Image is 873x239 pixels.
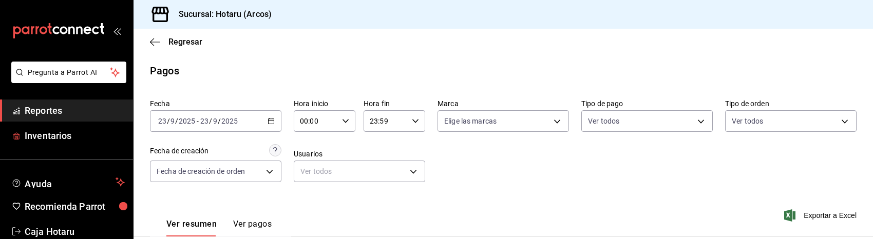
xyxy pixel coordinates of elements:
[218,117,221,125] span: /
[200,117,209,125] input: --
[166,219,272,236] div: navigation tabs
[25,176,111,188] span: Ayuda
[197,117,199,125] span: -
[233,219,272,236] button: Ver pagos
[158,117,167,125] input: --
[178,117,196,125] input: ----
[786,209,857,222] button: Exportar a Excel
[209,117,212,125] span: /
[294,161,425,182] div: Ver todos
[150,146,208,156] div: Fecha de creación
[25,200,125,213] span: Recomienda Parrot
[438,100,569,107] label: Marca
[157,166,245,176] span: Fecha de creación de orden
[725,100,857,107] label: Tipo de orden
[364,100,425,107] label: Hora fin
[221,117,238,125] input: ----
[25,104,125,117] span: Reportes
[150,37,202,47] button: Regresar
[113,27,121,35] button: open_drawer_menu
[213,117,218,125] input: --
[581,100,713,107] label: Tipo de pago
[28,67,110,78] span: Pregunta a Parrot AI
[170,117,175,125] input: --
[150,63,179,78] div: Pagos
[168,37,202,47] span: Regresar
[7,74,126,85] a: Pregunta a Parrot AI
[294,100,355,107] label: Hora inicio
[170,8,272,21] h3: Sucursal: Hotaru (Arcos)
[732,116,763,126] span: Ver todos
[294,150,425,157] label: Usuarios
[150,100,281,107] label: Fecha
[25,129,125,143] span: Inventarios
[444,116,497,126] span: Elige las marcas
[588,116,619,126] span: Ver todos
[166,219,217,236] button: Ver resumen
[11,62,126,83] button: Pregunta a Parrot AI
[175,117,178,125] span: /
[167,117,170,125] span: /
[25,225,125,238] span: Caja Hotaru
